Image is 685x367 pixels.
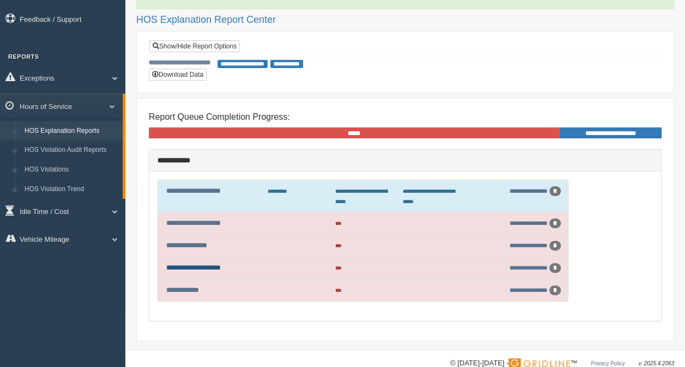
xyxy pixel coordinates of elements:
[20,121,123,141] a: HOS Explanation Reports
[149,112,662,122] h4: Report Queue Completion Progress:
[20,180,123,199] a: HOS Violation Trend
[149,40,240,52] a: Show/Hide Report Options
[639,360,674,366] span: v. 2025.4.2063
[136,15,674,26] h2: HOS Explanation Report Center
[20,160,123,180] a: HOS Violations
[20,140,123,160] a: HOS Violation Audit Reports
[149,69,207,81] button: Download Data
[591,360,625,366] a: Privacy Policy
